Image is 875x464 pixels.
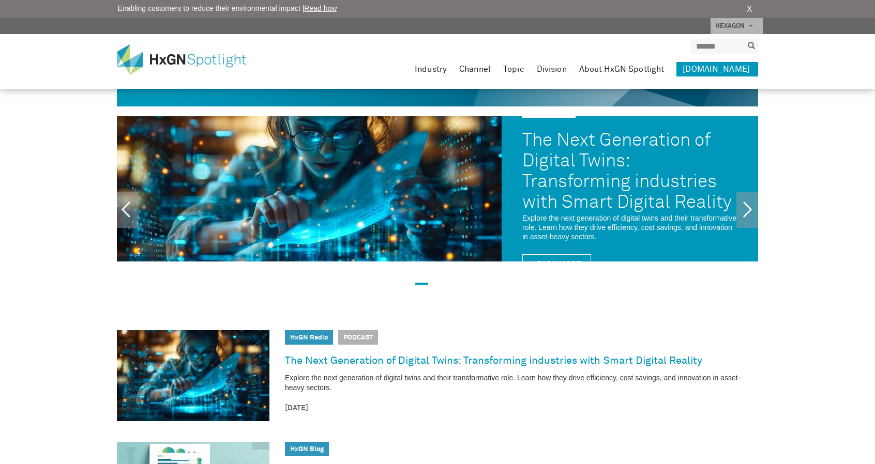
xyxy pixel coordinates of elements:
[459,62,491,76] a: Channel
[522,213,737,241] p: Explore the next generation of digital twins and their transformative role. Learn how they drive ...
[537,62,567,76] a: Division
[522,254,591,273] a: Learn More
[117,330,269,421] img: The Next Generation of Digital Twins: Transforming industries with Smart Digital Reality
[285,373,758,393] p: Explore the next generation of digital twins and their transformative role. Learn how they drive ...
[117,192,139,228] a: Previous
[522,123,737,213] a: The Next Generation of Digital Twins: Transforming industries with Smart Digital Reality
[736,192,758,228] a: Next
[290,446,324,453] a: HxGN Blog
[117,116,502,261] img: The Next Generation of Digital Twins: Transforming industries with Smart Digital Reality
[676,62,758,76] a: [DOMAIN_NAME]
[117,44,262,74] img: HxGN Spotlight
[290,334,328,341] a: HxGN Radio
[304,4,337,12] a: Read how
[747,3,752,16] a: X
[503,62,524,76] a: Topic
[285,352,702,369] a: The Next Generation of Digital Twins: Transforming industries with Smart Digital Reality
[579,62,665,76] a: About HxGN Spotlight
[118,3,337,14] span: Enabling customers to reduce their environmental impact |
[338,330,378,345] span: Podcast
[415,62,447,76] a: Industry
[711,18,763,34] a: HEXAGON
[285,403,758,414] time: [DATE]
